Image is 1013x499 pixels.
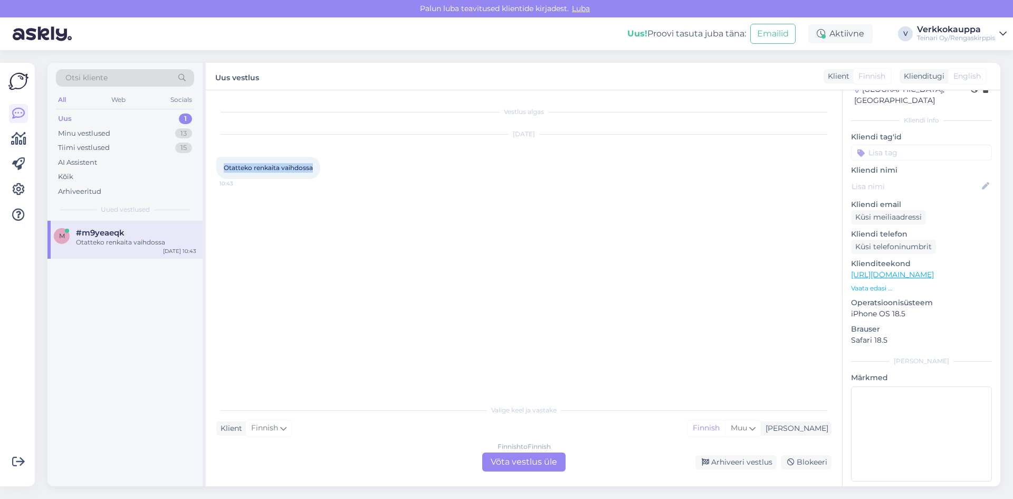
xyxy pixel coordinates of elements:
[59,232,65,240] span: m
[953,71,981,82] span: English
[851,229,992,240] p: Kliendi telefon
[900,71,944,82] div: Klienditugi
[687,420,725,436] div: Finnish
[851,165,992,176] p: Kliendi nimi
[761,423,828,434] div: [PERSON_NAME]
[851,199,992,210] p: Kliendi email
[224,164,313,172] span: Otatteko renkaita vaihdossa
[163,247,196,255] div: [DATE] 10:43
[175,128,192,139] div: 13
[851,284,992,293] p: Vaata edasi ...
[731,423,747,432] span: Muu
[569,4,593,13] span: Luba
[851,372,992,383] p: Märkmed
[627,27,746,40] div: Proovi tasuta juba täna:
[851,356,992,366] div: [PERSON_NAME]
[8,71,28,91] img: Askly Logo
[627,29,647,39] b: Uus!
[56,93,68,107] div: All
[851,258,992,269] p: Klienditeekond
[216,107,832,117] div: Vestlus algas
[215,69,259,83] label: Uus vestlus
[168,93,194,107] div: Socials
[179,114,192,124] div: 1
[58,172,73,182] div: Kõik
[852,181,980,192] input: Lisa nimi
[917,25,995,34] div: Verkkokauppa
[851,324,992,335] p: Brauser
[498,442,551,451] div: Finnish to Finnish
[858,71,885,82] span: Finnish
[851,270,934,279] a: [URL][DOMAIN_NAME]
[76,228,125,238] span: #m9yeaeqk
[216,406,832,415] div: Valige keel ja vastake
[175,143,192,153] div: 15
[851,210,926,224] div: Küsi meiliaadressi
[851,240,936,254] div: Küsi telefoninumbrit
[851,145,992,161] input: Lisa tag
[851,131,992,143] p: Kliendi tag'id
[216,423,242,434] div: Klient
[251,422,278,434] span: Finnish
[219,180,259,187] span: 10:43
[65,72,108,83] span: Otsi kliente
[917,34,995,42] div: Teinari Oy/Rengaskirppis
[781,455,832,469] div: Blokeeri
[695,455,777,469] div: Arhiveeri vestlus
[917,25,1007,42] a: VerkkokauppaTeinari Oy/Rengaskirppis
[101,205,150,214] span: Uued vestlused
[824,71,849,82] div: Klient
[76,238,196,247] div: Otatteko renkaita vaihdossa
[808,24,873,43] div: Aktiivne
[851,116,992,125] div: Kliendi info
[109,93,128,107] div: Web
[58,143,110,153] div: Tiimi vestlused
[851,308,992,319] p: iPhone OS 18.5
[482,453,566,472] div: Võta vestlus üle
[750,24,796,44] button: Emailid
[851,297,992,308] p: Operatsioonisüsteem
[898,26,913,41] div: V
[854,84,971,106] div: [GEOGRAPHIC_DATA], [GEOGRAPHIC_DATA]
[58,128,110,139] div: Minu vestlused
[851,335,992,346] p: Safari 18.5
[58,157,97,168] div: AI Assistent
[216,129,832,139] div: [DATE]
[58,114,72,124] div: Uus
[58,186,101,197] div: Arhiveeritud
